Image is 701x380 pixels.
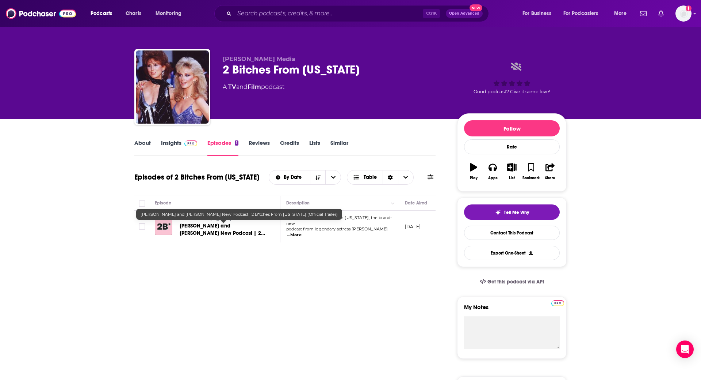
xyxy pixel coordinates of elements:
button: Apps [483,158,502,185]
a: Charts [121,8,146,19]
a: Show notifications dropdown [637,7,650,20]
button: Share [541,158,560,185]
img: Podchaser Pro [184,140,197,146]
div: Search podcasts, credits, & more... [221,5,496,22]
span: [PERSON_NAME] Media [223,56,295,63]
div: List [509,176,515,180]
button: Open AdvancedNew [446,9,483,18]
h2: Choose List sort [269,170,341,185]
button: open menu [609,8,636,19]
input: Search podcasts, credits, & more... [234,8,423,19]
button: Show profile menu [675,5,692,22]
div: Play [470,176,478,180]
a: Show notifications dropdown [655,7,667,20]
img: 2 Bitches From Texas [136,50,209,124]
div: Apps [488,176,498,180]
img: Podchaser Pro [551,300,564,306]
a: Reviews [249,139,270,156]
span: podcast from legendary actress [PERSON_NAME] [286,226,388,232]
span: Logged in as jfalkner [675,5,692,22]
p: [DATE] [405,223,421,230]
button: open menu [150,8,191,19]
span: Charts [126,8,141,19]
span: Welcome to 2 B*tches From [US_STATE], the brand-new [286,215,392,226]
button: Play [464,158,483,185]
span: By Date [284,175,304,180]
div: Sort Direction [383,170,398,184]
a: Pro website [551,299,564,306]
div: Rate [464,139,560,154]
button: Choose View [347,170,414,185]
div: Good podcast? Give it some love! [457,56,567,101]
span: Open Advanced [449,12,479,15]
a: Similar [330,139,348,156]
span: and [236,83,248,90]
span: New [470,4,483,11]
a: Lists [309,139,320,156]
a: Film [248,83,261,90]
a: InsightsPodchaser Pro [161,139,197,156]
a: Episodes1 [207,139,238,156]
img: User Profile [675,5,692,22]
div: 1 [235,140,238,146]
span: ...More [287,232,302,238]
button: open menu [269,175,310,180]
a: Contact This Podcast [464,226,560,240]
span: Ctrl K [423,9,440,18]
a: Credits [280,139,299,156]
span: For Podcasters [563,8,598,19]
button: Sort Direction [310,170,325,184]
h1: Episodes of 2 Bitches From [US_STATE] [134,173,259,182]
img: Podchaser - Follow, Share and Rate Podcasts [6,7,76,20]
button: Follow [464,120,560,136]
div: Date Aired [405,199,427,207]
div: Bookmark [522,176,540,180]
span: Monitoring [156,8,181,19]
span: Table [364,175,377,180]
div: A podcast [223,83,284,91]
a: [PERSON_NAME] and [PERSON_NAME] New Podcast | 2 B*tches From [US_STATE] (Official Trailer) [180,222,267,237]
button: open menu [85,8,122,19]
button: tell me why sparkleTell Me Why [464,204,560,220]
div: Episode [155,199,171,207]
button: List [502,158,521,185]
a: TV [228,83,236,90]
button: Export One-Sheet [464,246,560,260]
span: [PERSON_NAME] and [PERSON_NAME] New Podcast | 2 B*tches From [US_STATE] (Official Trailer) [180,223,265,251]
button: open menu [325,170,341,184]
span: Good podcast? Give it some love! [474,89,550,94]
span: Tell Me Why [504,210,529,215]
a: Get this podcast via API [474,273,550,291]
div: Description [286,199,310,207]
button: Bookmark [521,158,540,185]
button: open menu [517,8,560,19]
button: open menu [559,8,609,19]
svg: Add a profile image [686,5,692,11]
a: About [134,139,151,156]
div: Share [545,176,555,180]
label: My Notes [464,304,560,316]
span: For Business [522,8,551,19]
span: Toggle select row [139,223,145,230]
div: Open Intercom Messenger [676,341,694,358]
span: [PERSON_NAME] and [PERSON_NAME] New Podcast | 2 B*tches From [US_STATE] (Official Trailer) [141,212,338,217]
button: Column Actions [388,199,397,208]
span: More [614,8,627,19]
img: tell me why sparkle [495,210,501,215]
span: Podcasts [91,8,112,19]
span: Get this podcast via API [487,279,544,285]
